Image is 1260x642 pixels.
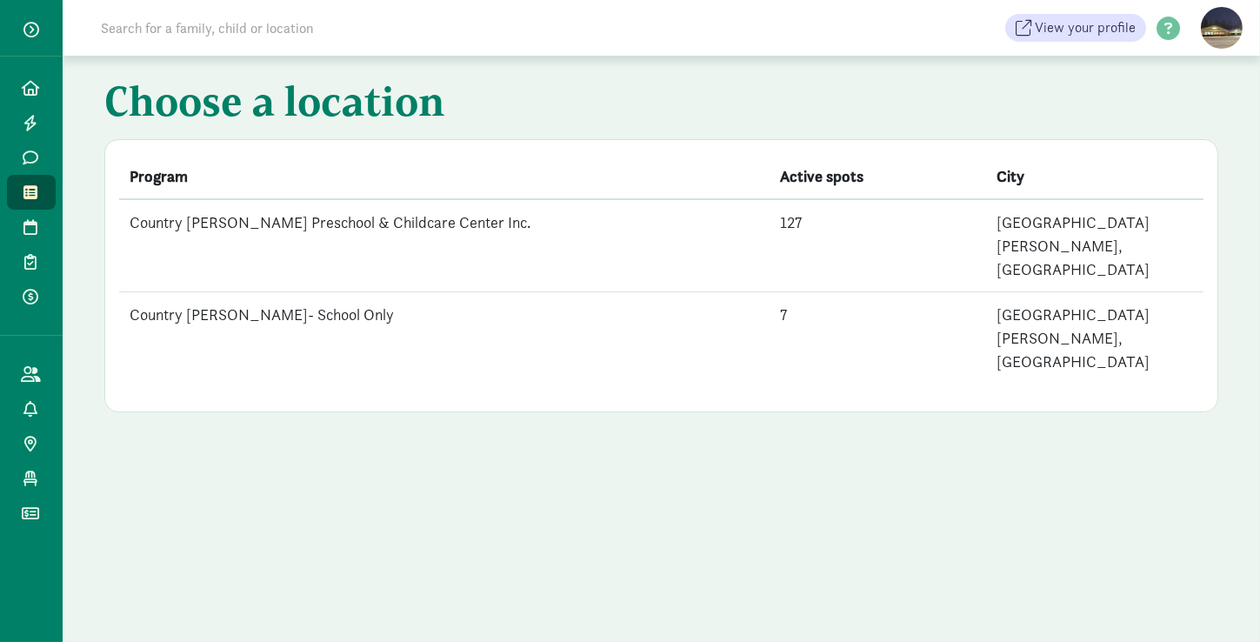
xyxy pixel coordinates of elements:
td: Country [PERSON_NAME]- School Only [119,292,770,385]
th: Active spots [770,154,986,199]
a: View your profile [1005,14,1146,42]
span: View your profile [1035,17,1136,38]
th: City [987,154,1203,199]
td: Country [PERSON_NAME] Preschool & Childcare Center Inc. [119,199,770,292]
td: 7 [770,292,986,385]
input: Search for a family, child or location [90,10,578,45]
iframe: Chat Widget [1173,558,1260,642]
td: [GEOGRAPHIC_DATA][PERSON_NAME], [GEOGRAPHIC_DATA] [987,199,1203,292]
td: 127 [770,199,986,292]
th: Program [119,154,770,199]
h1: Choose a location [104,77,1200,132]
td: [GEOGRAPHIC_DATA][PERSON_NAME], [GEOGRAPHIC_DATA] [987,292,1203,385]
